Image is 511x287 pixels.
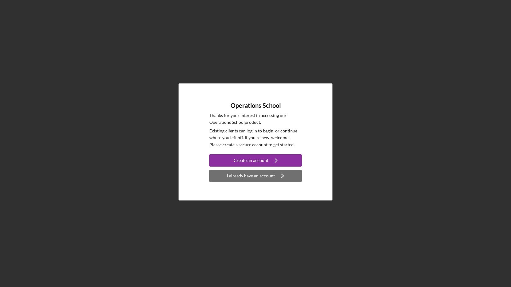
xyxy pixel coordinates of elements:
div: I already have an account [227,170,275,182]
h4: Operations School [231,102,281,109]
p: Existing clients can log in to begin, or continue where you left off. If you're new, welcome! Ple... [209,127,302,148]
p: Thanks for your interest in accessing our Operations School product. [209,112,302,126]
a: Create an account [209,154,302,168]
div: Create an account [234,154,268,167]
button: Create an account [209,154,302,167]
button: I already have an account [209,170,302,182]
